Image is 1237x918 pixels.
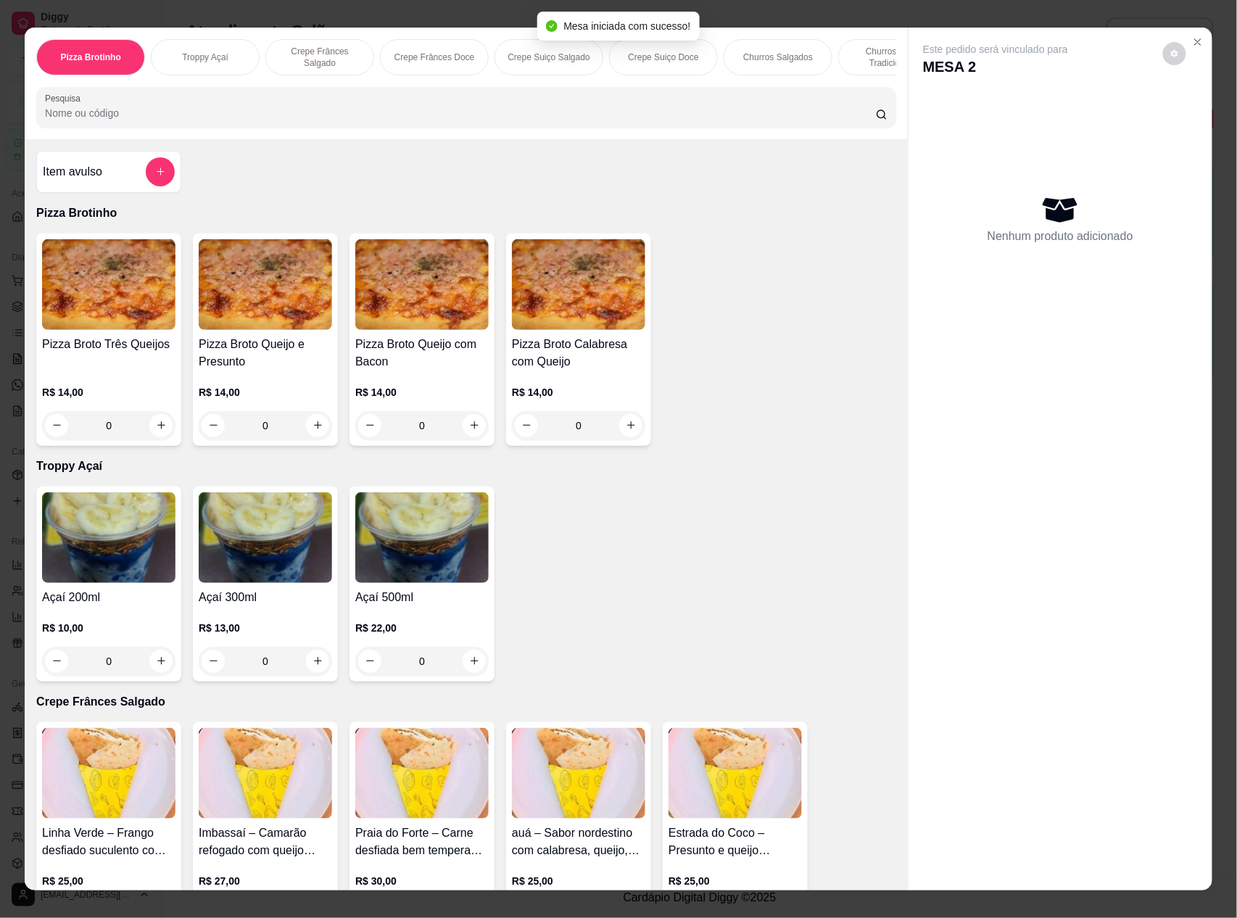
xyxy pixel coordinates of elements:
h4: Açaí 300ml [199,589,332,606]
img: product-image [42,728,175,819]
span: check-circle [546,20,558,32]
p: Churros Doce Tradicionais [851,46,935,69]
p: Troppy Açaí [36,458,896,475]
p: Crepe Frânces Salgado [36,693,896,711]
button: increase-product-quantity [149,414,173,437]
p: Churros Salgados [743,51,813,63]
h4: Pizza Broto Queijo com Bacon [355,336,489,371]
img: product-image [199,239,332,330]
p: Crepe Suiço Doce [628,51,698,63]
img: product-image [669,728,802,819]
h4: Estrada do Coco – Presunto e queijo mussarela com orégano e um toque cremoso de cream cheese. Tra... [669,824,802,859]
p: R$ 14,00 [512,385,645,400]
p: R$ 10,00 [42,621,175,635]
p: R$ 13,00 [199,621,332,635]
input: Pesquisa [45,106,876,120]
h4: Imbassaí – Camarão refogado com queijo mussarela e cream cheese. Delicioso e refinado! [199,824,332,859]
img: product-image [42,492,175,583]
h4: Pizza Broto Calabresa com Queijo [512,336,645,371]
button: decrease-product-quantity [1163,42,1186,65]
img: product-image [512,728,645,819]
img: product-image [355,492,489,583]
button: decrease-product-quantity [45,414,68,437]
h4: Açaí 200ml [42,589,175,606]
p: MESA 2 [923,57,1068,77]
button: increase-product-quantity [306,414,329,437]
h4: Item avulso [43,163,102,181]
p: R$ 25,00 [512,874,645,888]
p: Crepe Suiço Salgado [508,51,589,63]
img: product-image [512,239,645,330]
h4: Linha Verde – Frango desfiado suculento com queijo mussarela, cream cheese e o toque especial do ... [42,824,175,859]
p: R$ 27,00 [199,874,332,888]
p: R$ 14,00 [42,385,175,400]
img: product-image [199,492,332,583]
p: Este pedido será vinculado para [923,42,1068,57]
h4: auá – Sabor nordestino com calabresa, queijo, cream cheese, tomate e milho amarelo. Uma combinaçã... [512,824,645,859]
h4: Praia do Forte – Carne desfiada bem temperada, com queijo mussarela, banana ,cebola caramelizada ... [355,824,489,859]
p: R$ 22,00 [355,621,489,635]
p: Troppy Açaí [182,51,228,63]
p: Crepe Frânces Salgado [278,46,362,69]
button: increase-product-quantity [463,414,486,437]
p: Nenhum produto adicionado [988,228,1133,245]
p: R$ 14,00 [199,385,332,400]
p: R$ 25,00 [42,874,175,888]
h4: Pizza Broto Queijo e Presunto [199,336,332,371]
p: Pizza Brotinho [60,51,120,63]
p: Crepe Frânces Doce [394,51,475,63]
p: R$ 14,00 [355,385,489,400]
button: decrease-product-quantity [515,414,538,437]
p: R$ 30,00 [355,874,489,888]
img: product-image [42,239,175,330]
p: Pizza Brotinho [36,204,896,222]
button: increase-product-quantity [619,414,642,437]
p: R$ 25,00 [669,874,802,888]
h4: Pizza Broto Três Queijos [42,336,175,353]
button: add-separate-item [146,157,175,186]
img: product-image [355,239,489,330]
label: Pesquisa [45,92,86,104]
h4: Açaí 500ml [355,589,489,606]
img: product-image [355,728,489,819]
button: decrease-product-quantity [358,414,381,437]
img: product-image [199,728,332,819]
button: Close [1186,30,1209,54]
button: decrease-product-quantity [202,414,225,437]
span: Mesa iniciada com sucesso! [563,20,690,32]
